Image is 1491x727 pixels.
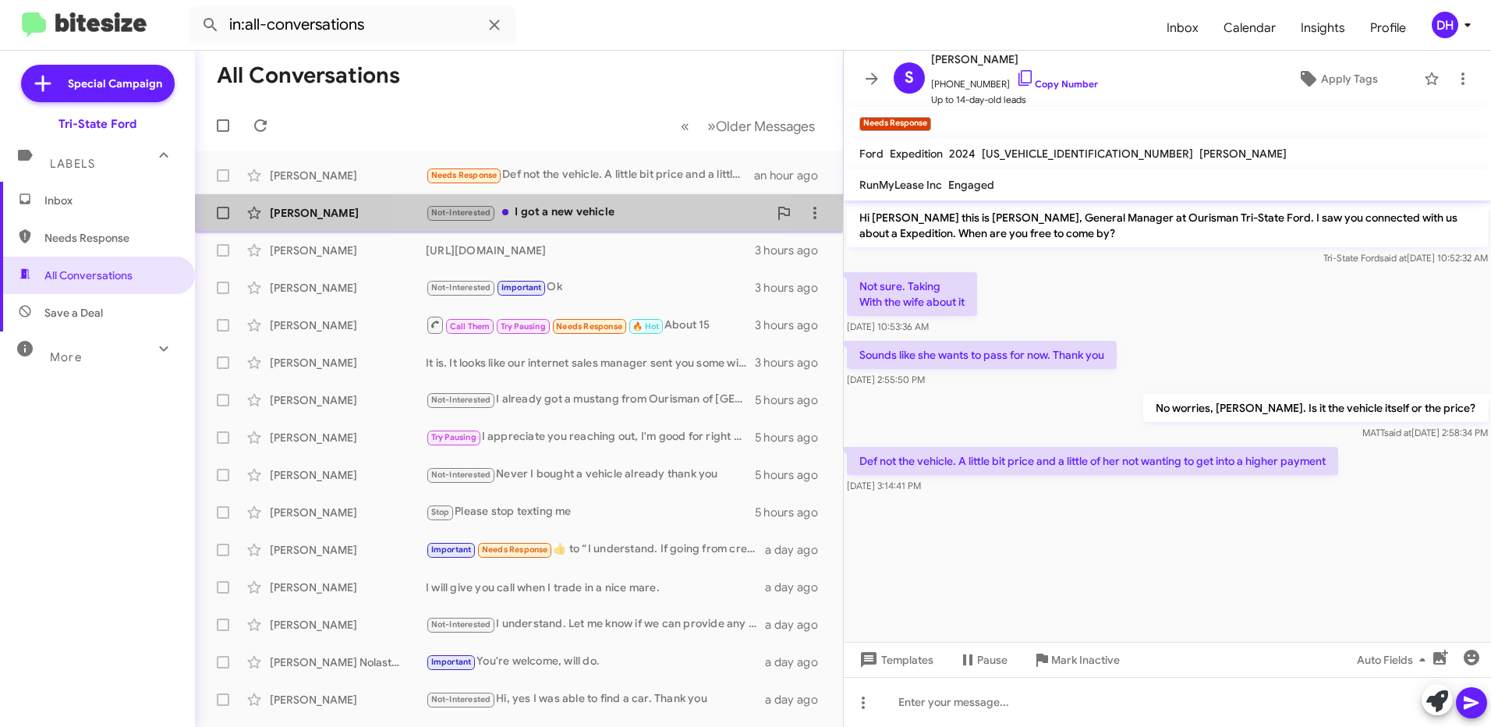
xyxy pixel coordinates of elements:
span: [PERSON_NAME] [931,50,1098,69]
p: Sounds like she wants to pass for now. Thank you [847,341,1117,369]
div: Please stop texting me [426,503,755,521]
div: 5 hours ago [755,467,830,483]
button: Templates [844,646,946,674]
div: [PERSON_NAME] [270,392,426,408]
div: I got a new vehicle [426,204,768,222]
span: Needs Response [44,230,177,246]
span: Try Pausing [501,321,546,332]
p: Def not the vehicle. A little bit price and a little of her not wanting to get into a higher payment [847,447,1338,475]
span: Templates [856,646,933,674]
div: [PERSON_NAME] [270,467,426,483]
div: [PERSON_NAME] Nolastname120082781 [270,654,426,670]
a: Profile [1358,5,1418,51]
span: Special Campaign [68,76,162,91]
div: Ok [426,278,755,296]
div: 5 hours ago [755,392,830,408]
span: [PERSON_NAME] [1199,147,1287,161]
span: Not-Interested [431,619,491,629]
span: Try Pausing [431,432,476,442]
div: I already got a mustang from Ourisman of [GEOGRAPHIC_DATA]. Thanks for following up [426,391,755,409]
a: Calendar [1211,5,1288,51]
div: 5 hours ago [755,430,830,445]
div: [URL][DOMAIN_NAME] [426,243,755,258]
button: Auto Fields [1344,646,1444,674]
div: About 15 [426,315,755,335]
span: Needs Response [556,321,622,332]
span: Stop [431,507,450,517]
nav: Page navigation example [672,110,824,142]
span: S [905,66,914,90]
span: Not-Interested [431,395,491,405]
span: 🔥 Hot [632,321,659,332]
span: [PHONE_NUMBER] [931,69,1098,92]
div: Def not the vehicle. A little bit price and a little of her not wanting to get into a higher payment [426,166,754,184]
span: [DATE] 10:53:36 AM [847,321,929,332]
span: Labels [50,157,95,171]
button: Apply Tags [1258,65,1416,93]
span: Not-Interested [431,470,491,480]
div: Hi, yes I was able to find a car. Thank you [426,690,765,708]
span: Engaged [948,178,994,192]
span: » [707,116,716,136]
span: Ford [859,147,884,161]
span: [US_VEHICLE_IDENTIFICATION_NUMBER] [982,147,1193,161]
span: Auto Fields [1357,646,1432,674]
div: 3 hours ago [755,317,830,333]
input: Search [189,6,516,44]
span: Not-Interested [431,694,491,704]
a: Inbox [1154,5,1211,51]
button: DH [1418,12,1474,38]
div: 5 hours ago [755,505,830,520]
div: [PERSON_NAME] [270,692,426,707]
span: Important [431,657,472,667]
div: 3 hours ago [755,280,830,296]
span: RunMyLease Inc [859,178,942,192]
button: Next [698,110,824,142]
span: 2024 [949,147,976,161]
div: a day ago [765,654,830,670]
span: Up to 14-day-old leads [931,92,1098,108]
div: [PERSON_NAME] [270,280,426,296]
div: a day ago [765,692,830,707]
span: Older Messages [716,118,815,135]
span: Important [501,282,542,293]
span: Pause [977,646,1008,674]
span: More [50,350,82,364]
div: I appreciate you reaching out, I'm good for right now. I can't bring myself to spend almost $50,0... [426,428,755,446]
h1: All Conversations [217,63,400,88]
div: [PERSON_NAME] [270,168,426,183]
div: [PERSON_NAME] [270,243,426,258]
div: [PERSON_NAME] [270,430,426,445]
span: Tri-State Ford [DATE] 10:52:32 AM [1323,252,1488,264]
div: [PERSON_NAME] [270,580,426,595]
span: Save a Deal [44,305,103,321]
span: Mark Inactive [1051,646,1120,674]
button: Pause [946,646,1020,674]
small: Needs Response [859,117,931,131]
div: a day ago [765,617,830,633]
span: [DATE] 2:55:50 PM [847,374,925,385]
span: Apply Tags [1321,65,1378,93]
span: [DATE] 3:14:41 PM [847,480,921,491]
span: All Conversations [44,268,133,283]
span: Inbox [44,193,177,208]
div: I understand. Let me know if we can provide any info, or work a deal remotely for you. Happy to m... [426,615,765,633]
div: an hour ago [754,168,830,183]
span: « [681,116,689,136]
div: [PERSON_NAME] [270,205,426,221]
span: said at [1379,252,1407,264]
span: Needs Response [431,170,498,180]
p: Not sure. Taking With the wife about it [847,272,977,316]
button: Previous [671,110,699,142]
span: Not-Interested [431,207,491,218]
a: Insights [1288,5,1358,51]
div: Tri-State Ford [58,116,136,132]
div: [PERSON_NAME] [270,317,426,333]
div: Never I bought a vehicle already thank you [426,466,755,484]
a: Special Campaign [21,65,175,102]
div: [PERSON_NAME] [270,505,426,520]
